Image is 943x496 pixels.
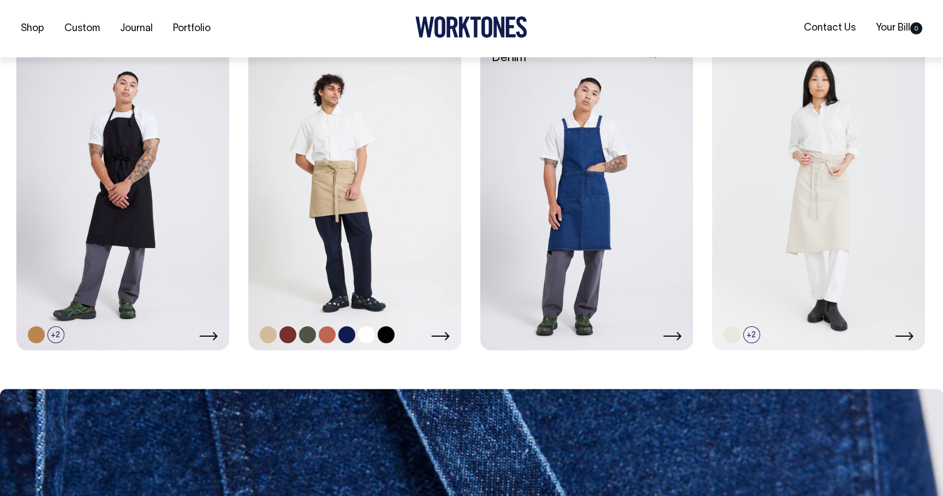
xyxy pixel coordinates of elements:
[60,20,104,38] a: Custom
[910,22,922,34] span: 0
[169,20,215,38] a: Portfolio
[16,20,49,38] a: Shop
[743,326,760,343] span: +2
[872,19,927,37] a: Your Bill0
[799,19,860,37] a: Contact Us
[116,20,157,38] a: Journal
[47,326,64,343] span: +2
